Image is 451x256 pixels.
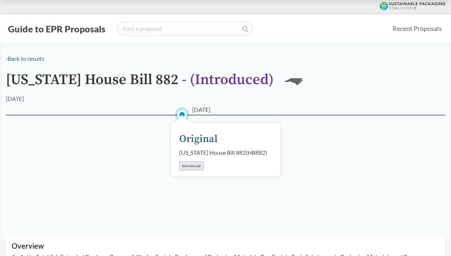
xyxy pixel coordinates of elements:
[182,71,274,89] span: - ( Introduced )
[117,21,253,36] input: Find a proposal
[179,131,218,147] div: Original
[6,94,24,103] div: [DATE]
[6,72,274,94] h1: [US_STATE] House Bill 882
[192,105,210,114] span: [DATE]
[12,242,439,250] h2: Overview
[179,148,267,157] div: [US_STATE] House Bill 882 ( HB882 )
[6,55,44,62] a: ‹Back to results
[179,161,204,170] div: Introduced
[389,20,445,37] a: Recent Proposals
[6,23,108,35] button: Guide to EPR Proposals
